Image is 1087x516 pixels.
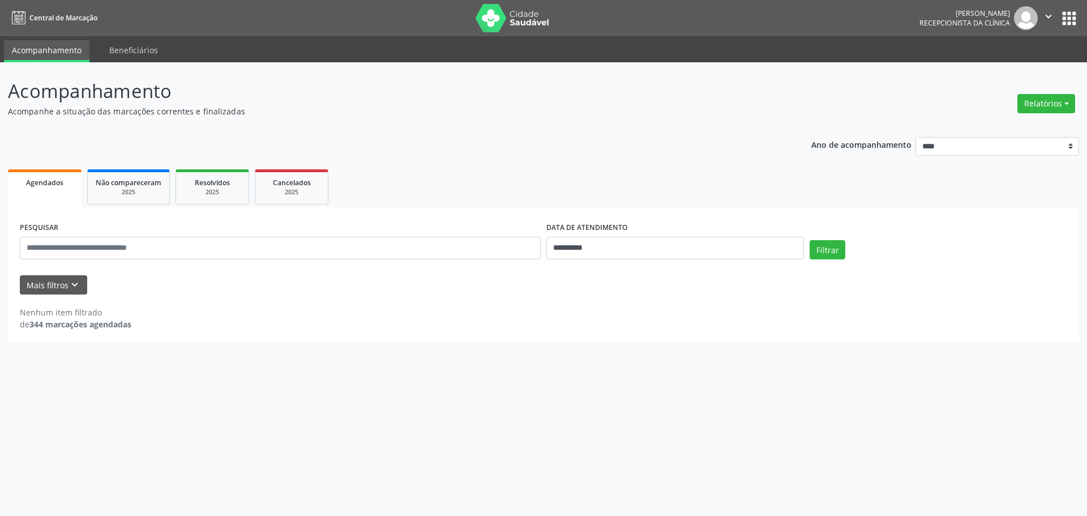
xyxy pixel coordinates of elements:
span: Não compareceram [96,178,161,187]
button: Mais filtroskeyboard_arrow_down [20,275,87,295]
button: Filtrar [810,240,845,259]
span: Resolvidos [195,178,230,187]
span: Agendados [26,178,63,187]
p: Acompanhamento [8,77,758,105]
button: Relatórios [1017,94,1075,113]
span: Central de Marcação [29,13,97,23]
button: apps [1059,8,1079,28]
div: 2025 [96,188,161,197]
p: Ano de acompanhamento [811,137,911,151]
span: Recepcionista da clínica [919,18,1010,28]
a: Beneficiários [101,40,166,60]
label: DATA DE ATENDIMENTO [546,219,628,237]
div: de [20,318,131,330]
div: [PERSON_NAME] [919,8,1010,18]
strong: 344 marcações agendadas [29,319,131,330]
a: Central de Marcação [8,8,97,27]
a: Acompanhamento [4,40,89,62]
span: Cancelados [273,178,311,187]
p: Acompanhe a situação das marcações correntes e finalizadas [8,105,758,117]
div: 2025 [184,188,241,197]
div: Nenhum item filtrado [20,306,131,318]
button:  [1038,6,1059,30]
i: keyboard_arrow_down [69,279,81,291]
img: img [1014,6,1038,30]
div: 2025 [263,188,320,197]
i:  [1042,10,1055,23]
label: PESQUISAR [20,219,58,237]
